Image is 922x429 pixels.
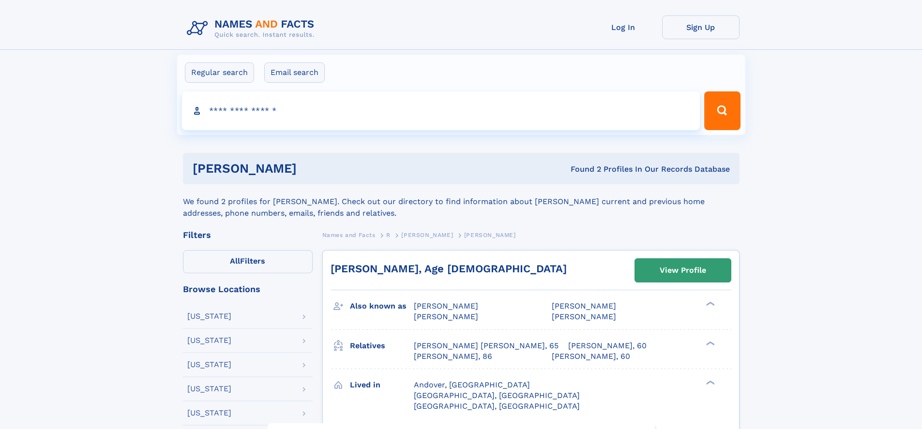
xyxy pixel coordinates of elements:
[386,229,391,241] a: R
[183,250,313,273] label: Filters
[552,312,616,321] span: [PERSON_NAME]
[414,401,580,411] span: [GEOGRAPHIC_DATA], [GEOGRAPHIC_DATA]
[414,312,478,321] span: [PERSON_NAME]
[182,91,700,130] input: search input
[350,298,414,314] h3: Also known as
[660,259,706,281] div: View Profile
[350,377,414,393] h3: Lived in
[568,340,647,351] a: [PERSON_NAME], 60
[187,385,231,393] div: [US_STATE]
[552,301,616,311] span: [PERSON_NAME]
[264,62,325,83] label: Email search
[183,15,322,42] img: Logo Names and Facts
[464,232,516,238] span: [PERSON_NAME]
[185,62,254,83] label: Regular search
[230,256,240,266] span: All
[187,337,231,344] div: [US_STATE]
[434,164,730,175] div: Found 2 Profiles In Our Records Database
[552,351,630,362] a: [PERSON_NAME], 60
[414,301,478,311] span: [PERSON_NAME]
[414,380,530,389] span: Andover, [GEOGRAPHIC_DATA]
[183,285,313,294] div: Browse Locations
[662,15,740,39] a: Sign Up
[183,231,313,239] div: Filters
[331,263,567,275] a: [PERSON_NAME], Age [DEMOGRAPHIC_DATA]
[414,351,492,362] a: [PERSON_NAME], 86
[704,301,715,307] div: ❯
[386,232,391,238] span: R
[187,312,231,320] div: [US_STATE]
[585,15,662,39] a: Log In
[187,361,231,369] div: [US_STATE]
[704,91,740,130] button: Search Button
[193,163,434,175] h1: [PERSON_NAME]
[350,338,414,354] h3: Relatives
[414,391,580,400] span: [GEOGRAPHIC_DATA], [GEOGRAPHIC_DATA]
[704,340,715,346] div: ❯
[401,232,453,238] span: [PERSON_NAME]
[322,229,376,241] a: Names and Facts
[635,259,731,282] a: View Profile
[414,340,559,351] a: [PERSON_NAME] [PERSON_NAME], 65
[401,229,453,241] a: [PERSON_NAME]
[187,409,231,417] div: [US_STATE]
[704,379,715,385] div: ❯
[183,184,740,219] div: We found 2 profiles for [PERSON_NAME]. Check out our directory to find information about [PERSON_...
